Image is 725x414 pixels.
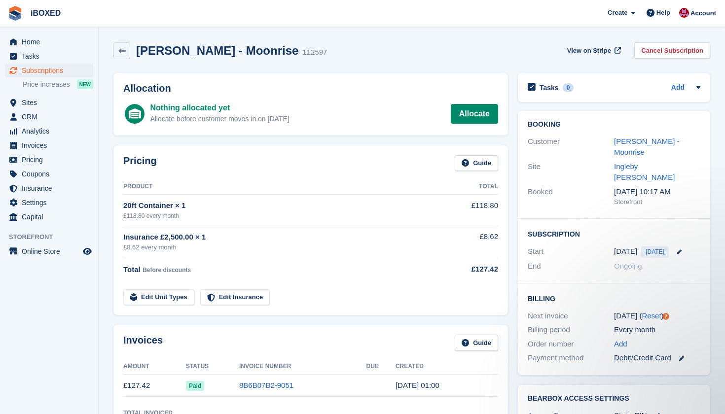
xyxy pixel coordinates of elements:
a: menu [5,96,93,109]
span: Analytics [22,124,81,138]
time: 2025-10-07 00:00:00 UTC [614,246,637,257]
td: £8.62 [440,226,498,258]
a: Preview store [81,245,93,257]
a: 8B6B07B2-9051 [239,381,293,389]
a: Guide [455,335,498,351]
span: Coupons [22,167,81,181]
span: Home [22,35,81,49]
th: Created [396,359,498,375]
a: menu [5,49,93,63]
div: 112597 [302,47,327,58]
a: iBOXED [27,5,65,21]
th: Status [186,359,239,375]
div: Insurance £2,500.00 × 1 [123,232,440,243]
a: Cancel Subscription [634,42,710,59]
time: 2025-10-07 00:00:52 UTC [396,381,439,389]
span: Invoices [22,138,81,152]
div: [DATE] 10:17 AM [614,186,700,198]
a: [PERSON_NAME] - Moonrise [614,137,680,157]
div: Order number [528,339,614,350]
a: Edit Unit Types [123,289,194,306]
span: Total [123,265,141,274]
div: Every month [614,324,700,336]
th: Product [123,179,440,195]
h2: BearBox Access Settings [528,395,700,403]
div: £127.42 [440,264,498,275]
div: £8.62 every month [123,242,440,252]
a: menu [5,196,93,209]
td: £127.42 [123,375,186,397]
div: Billing period [528,324,614,336]
span: Ongoing [614,262,642,270]
span: CRM [22,110,81,124]
a: View on Stripe [563,42,623,59]
div: £118.80 every month [123,211,440,220]
span: Settings [22,196,81,209]
th: Invoice Number [239,359,366,375]
h2: Allocation [123,83,498,94]
a: menu [5,64,93,77]
a: Reset [642,311,661,320]
span: Subscriptions [22,64,81,77]
div: Site [528,161,614,183]
a: Ingleby [PERSON_NAME] [614,162,675,182]
span: Pricing [22,153,81,167]
span: Before discounts [143,267,191,274]
div: 0 [563,83,574,92]
a: Price increases NEW [23,79,93,90]
img: Amanda Forder [679,8,689,18]
h2: [PERSON_NAME] - Moonrise [136,44,298,57]
a: menu [5,110,93,124]
span: Paid [186,381,204,391]
td: £118.80 [440,195,498,226]
th: Amount [123,359,186,375]
div: Nothing allocated yet [150,102,289,114]
div: Booked [528,186,614,207]
div: Payment method [528,352,614,364]
span: Capital [22,210,81,224]
a: menu [5,124,93,138]
span: View on Stripe [567,46,611,56]
img: stora-icon-8386f47178a22dfd0bd8f6a31ec36ba5ce8667c1dd55bd0f319d3a0aa187defe.svg [8,6,23,21]
a: Guide [455,155,498,172]
span: Storefront [9,232,98,242]
span: [DATE] [641,246,669,258]
th: Due [366,359,396,375]
a: menu [5,167,93,181]
div: [DATE] ( ) [614,310,700,322]
div: Customer [528,136,614,158]
h2: Billing [528,293,700,303]
div: Start [528,246,614,258]
div: Storefront [614,197,700,207]
a: menu [5,181,93,195]
span: Create [608,8,627,18]
div: Next invoice [528,310,614,322]
a: Add [614,339,627,350]
span: Help [656,8,670,18]
h2: Pricing [123,155,157,172]
div: 20ft Container × 1 [123,200,440,211]
span: Online Store [22,244,81,258]
div: Allocate before customer moves in on [DATE] [150,114,289,124]
h2: Tasks [540,83,559,92]
a: Edit Insurance [200,289,270,306]
h2: Booking [528,121,700,129]
a: menu [5,153,93,167]
a: menu [5,210,93,224]
a: menu [5,244,93,258]
span: Price increases [23,80,70,89]
a: menu [5,35,93,49]
a: Add [671,82,685,94]
div: End [528,261,614,272]
span: Insurance [22,181,81,195]
div: Debit/Credit Card [614,352,700,364]
div: NEW [77,79,93,89]
a: Allocate [451,104,498,124]
span: Account [690,8,716,18]
th: Total [440,179,498,195]
span: Tasks [22,49,81,63]
h2: Subscription [528,229,700,239]
h2: Invoices [123,335,163,351]
span: Sites [22,96,81,109]
a: menu [5,138,93,152]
